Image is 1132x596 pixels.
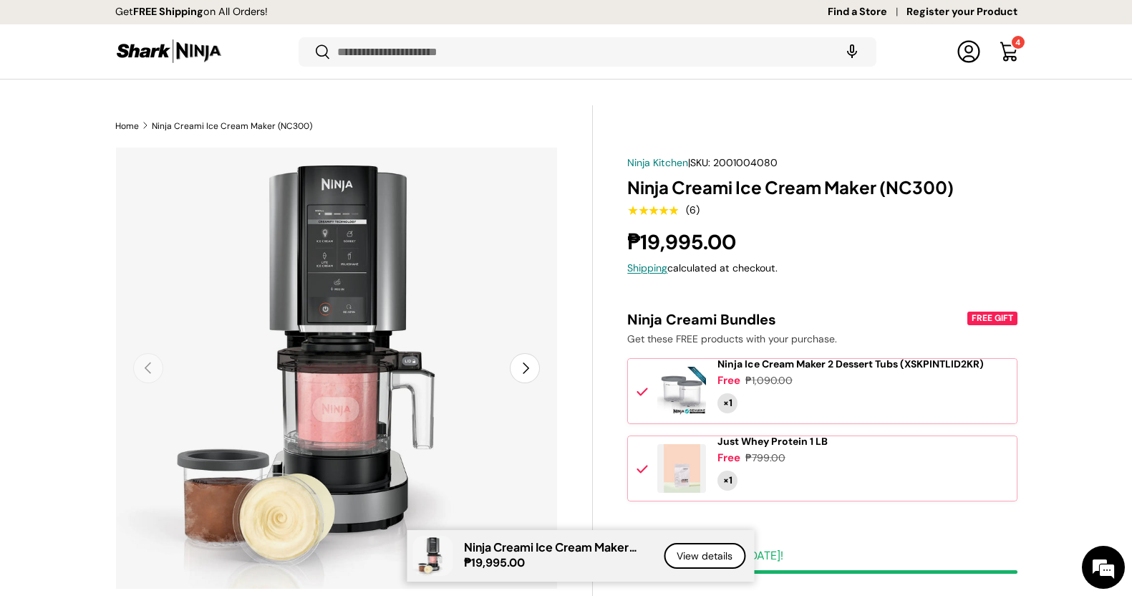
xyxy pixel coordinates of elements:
[745,451,785,466] div: ₱799.00
[717,471,737,491] div: Quantity
[627,261,667,274] a: Shipping
[664,543,745,569] a: View details
[688,156,778,169] span: |
[464,540,647,554] p: Ninja Creami Ice Cream Maker (NC300)
[717,393,737,413] div: Quantity
[717,358,984,370] a: Ninja Ice Cream Maker 2 Dessert Tubs (XSKPINTLID2KR)
[412,536,453,576] img: ninja-creami-ice-cream-maker-with-sample-content-and-all-lids-full-view-sharkninja-philippines
[627,229,740,256] strong: ₱19,995.00
[133,5,203,18] strong: FREE Shipping
[828,4,906,20] a: Find a Store
[152,122,312,130] a: Ninja Creami Ice Cream Maker (NC300)
[717,373,740,388] div: Free
[627,203,678,218] span: ★★★★★
[745,373,793,388] div: ₱1,090.00
[906,4,1017,20] a: Register your Product
[829,36,875,67] speech-search-button: Search by voice
[1015,37,1020,47] span: 4
[717,436,828,448] a: Just Whey Protein 1 LB
[717,451,740,466] div: Free
[115,37,223,65] img: Shark Ninja Philippines
[690,156,710,169] span: SKU:
[115,4,268,20] p: Get on All Orders!
[717,357,984,370] span: Ninja Ice Cream Maker 2 Dessert Tubs (XSKPINTLID2KR)
[627,176,1017,198] h1: Ninja Creami Ice Cream Maker (NC300)
[115,120,594,133] nav: Breadcrumbs
[967,312,1017,325] div: FREE GIFT
[115,122,139,130] a: Home
[627,332,837,345] span: Get these FREE products with your purchase.
[627,204,678,217] div: 5.0 out of 5.0 stars
[627,310,964,329] div: Ninja Creami Bundles
[627,261,1017,276] div: calculated at checkout.
[713,156,778,169] span: 2001004080
[464,555,528,570] strong: ₱19,995.00
[686,205,700,216] div: (6)
[627,156,688,169] a: Ninja Kitchen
